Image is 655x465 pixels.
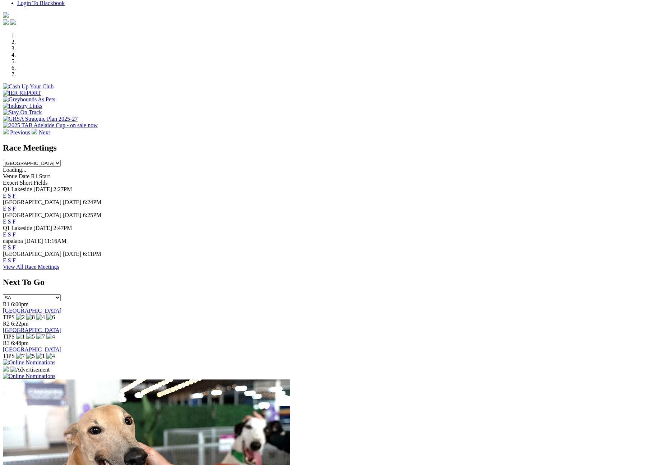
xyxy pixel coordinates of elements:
img: 4 [46,333,55,340]
img: 4 [46,353,55,359]
span: TIPS [3,333,15,340]
span: 6:25PM [83,212,102,218]
span: 6:22pm [11,321,29,327]
img: IER REPORT [3,90,41,96]
span: [GEOGRAPHIC_DATA] [3,251,61,257]
span: [DATE] [63,251,82,257]
span: Loading... [3,167,26,173]
img: 2 [16,314,25,321]
span: capalaba [3,238,23,244]
img: 7 [36,333,45,340]
a: E [3,193,6,199]
img: Greyhounds As Pets [3,96,55,103]
img: 15187_Greyhounds_GreysPlayCentral_Resize_SA_WebsiteBanner_300x115_2025.jpg [3,366,9,372]
span: R1 Start [31,173,50,179]
span: Expert [3,180,18,186]
img: logo-grsa-white.png [3,12,9,18]
span: 6:24PM [83,199,102,205]
span: [DATE] [33,186,52,192]
a: E [3,218,6,225]
img: Cash Up Your Club [3,83,54,90]
span: Venue [3,173,17,179]
a: [GEOGRAPHIC_DATA] [3,327,61,333]
a: F [13,231,16,238]
span: TIPS [3,353,15,359]
a: [GEOGRAPHIC_DATA] [3,308,61,314]
span: 6:00pm [11,301,29,307]
span: [DATE] [63,212,82,218]
img: 4 [36,314,45,321]
a: Next [32,129,50,135]
img: Online Nominations [3,373,55,379]
span: [DATE] [33,225,52,231]
img: facebook.svg [3,19,9,25]
a: E [3,244,6,250]
span: Previous [10,129,30,135]
img: 1 [16,333,25,340]
img: GRSA Strategic Plan 2025-27 [3,116,78,122]
a: S [8,231,11,238]
span: 6:48pm [11,340,29,346]
a: E [3,206,6,212]
span: [GEOGRAPHIC_DATA] [3,199,61,205]
span: [DATE] [24,238,43,244]
img: Stay On Track [3,109,42,116]
img: 7 [16,353,25,359]
img: Advertisement [10,367,50,373]
img: Online Nominations [3,359,55,366]
a: S [8,206,11,212]
img: Industry Links [3,103,42,109]
span: Short [20,180,32,186]
span: [GEOGRAPHIC_DATA] [3,212,61,218]
span: Date [19,173,29,179]
h2: Next To Go [3,277,652,287]
span: Q1 Lakeside [3,225,32,231]
a: F [13,218,16,225]
a: Previous [3,129,32,135]
img: 2025 TAB Adelaide Cup - on sale now [3,122,98,129]
img: chevron-left-pager-white.svg [3,129,9,134]
span: Fields [33,180,47,186]
a: S [8,257,11,263]
a: [GEOGRAPHIC_DATA] [3,346,61,353]
span: Next [39,129,50,135]
h2: Race Meetings [3,143,652,153]
span: R2 [3,321,10,327]
a: E [3,231,6,238]
a: F [13,206,16,212]
span: R3 [3,340,10,346]
img: chevron-right-pager-white.svg [32,129,37,134]
a: S [8,218,11,225]
a: F [13,244,16,250]
img: twitter.svg [10,19,16,25]
img: 6 [46,314,55,321]
span: 2:27PM [54,186,72,192]
a: F [13,257,16,263]
a: S [8,244,11,250]
img: 1 [36,353,45,359]
a: View All Race Meetings [3,264,59,270]
span: 2:47PM [54,225,72,231]
img: 5 [26,353,35,359]
span: 11:16AM [45,238,67,244]
a: S [8,193,11,199]
span: R1 [3,301,10,307]
span: Q1 Lakeside [3,186,32,192]
span: TIPS [3,314,15,320]
img: 8 [26,314,35,321]
img: 5 [26,333,35,340]
span: [DATE] [63,199,82,205]
a: F [13,193,16,199]
a: E [3,257,6,263]
span: 6:11PM [83,251,101,257]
